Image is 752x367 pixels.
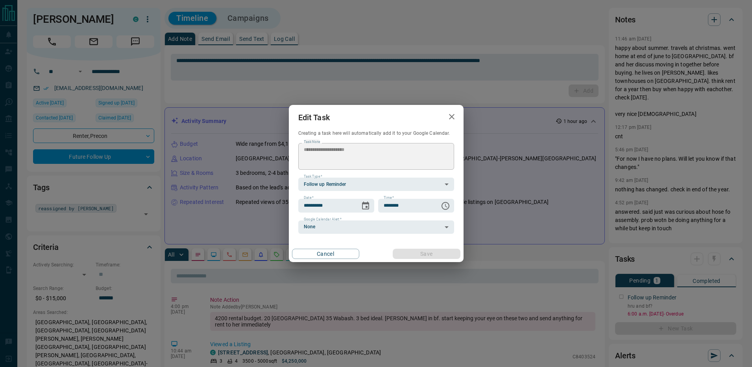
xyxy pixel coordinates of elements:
button: Cancel [292,249,359,259]
label: Task Type [304,174,322,179]
button: Choose date, selected date is Dec 16, 2025 [358,198,373,214]
h2: Edit Task [289,105,339,130]
label: Task Note [304,139,320,145]
p: Creating a task here will automatically add it to your Google Calendar. [298,130,454,137]
button: Choose time, selected time is 6:00 AM [438,198,453,214]
label: Date [304,195,314,200]
label: Google Calendar Alert [304,217,342,222]
label: Time [384,195,394,200]
div: None [298,220,454,234]
div: Follow up Reminder [298,178,454,191]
